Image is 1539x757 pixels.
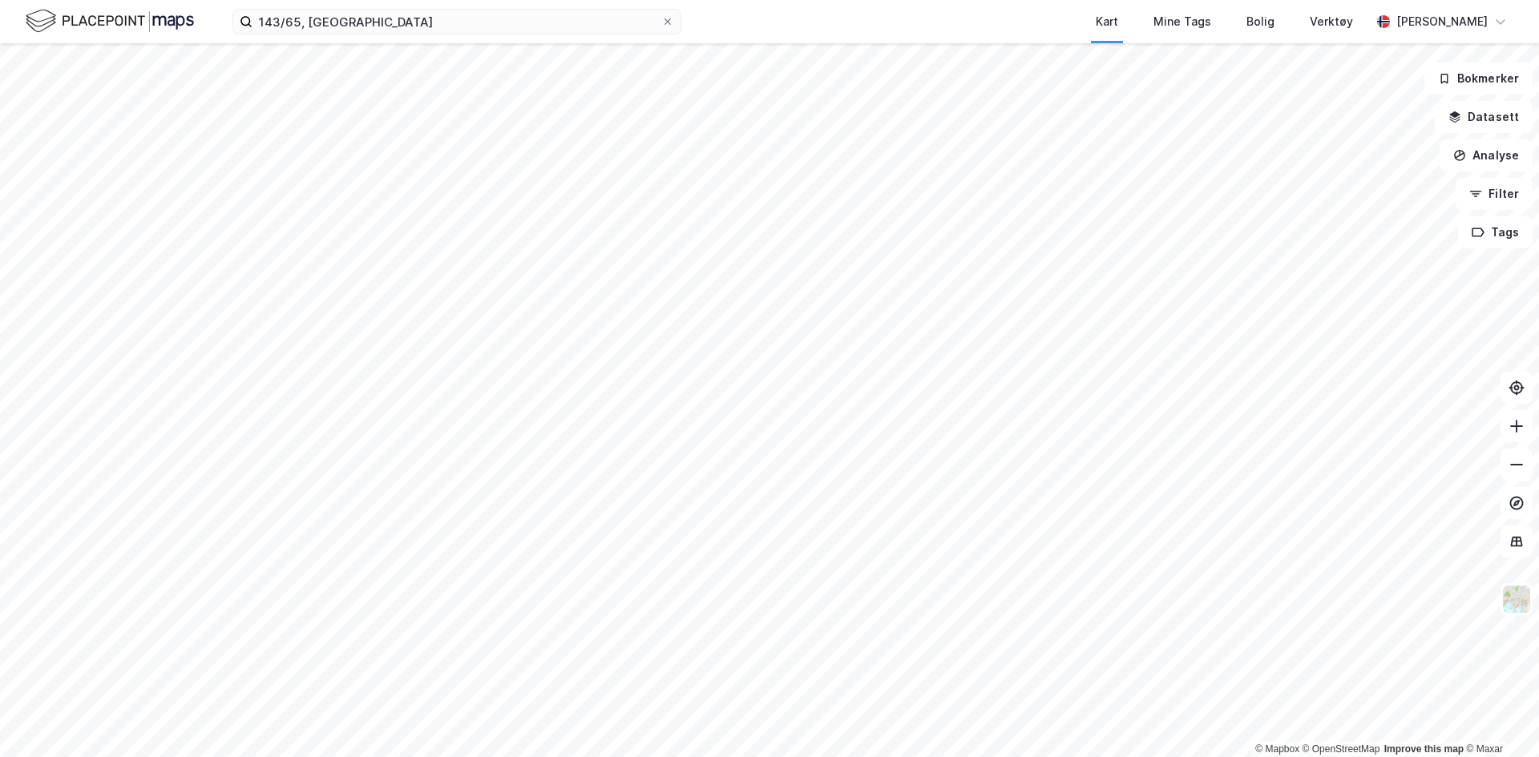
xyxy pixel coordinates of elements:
button: Tags [1458,216,1533,248]
input: Søk på adresse, matrikkel, gårdeiere, leietakere eller personer [252,10,661,34]
div: Mine Tags [1153,12,1211,31]
button: Analyse [1440,139,1533,171]
button: Filter [1456,178,1533,210]
iframe: Chat Widget [1459,680,1539,757]
a: Improve this map [1384,743,1464,755]
div: Bolig [1246,12,1274,31]
img: logo.f888ab2527a4732fd821a326f86c7f29.svg [26,7,194,35]
div: Kontrollprogram for chat [1459,680,1539,757]
a: Mapbox [1255,743,1299,755]
a: OpenStreetMap [1303,743,1380,755]
button: Datasett [1435,101,1533,133]
img: Z [1501,584,1532,614]
div: [PERSON_NAME] [1396,12,1488,31]
div: Verktøy [1310,12,1353,31]
button: Bokmerker [1424,62,1533,95]
div: Kart [1096,12,1118,31]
